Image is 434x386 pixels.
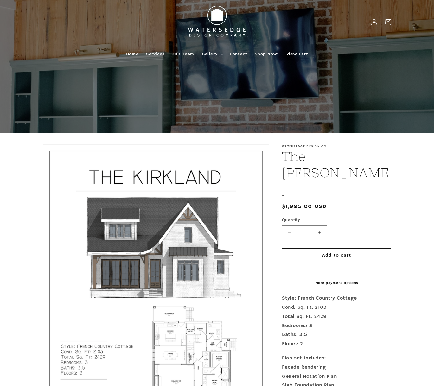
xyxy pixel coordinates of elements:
span: Services [146,51,165,57]
span: Shop Now! [255,51,278,57]
div: Plan set includes: [282,354,391,363]
a: Services [142,47,169,61]
div: Facade Rendering [282,363,391,372]
span: Gallery [202,51,217,57]
label: Quantity [282,217,391,224]
summary: Gallery [198,47,226,61]
span: $1,995.00 USD [282,202,327,211]
img: Watersedge Design Co [182,3,252,42]
a: Home [122,47,142,61]
button: Add to cart [282,248,391,263]
h1: The [PERSON_NAME] [282,148,391,198]
a: Our Team [169,47,198,61]
p: Style: French Country Cottage Cond. Sq. Ft: 2103 Total Sq. Ft: 2429 Bedrooms: 3 Baths: 3.5 Floors: 2 [282,294,391,349]
a: Shop Now! [251,47,282,61]
div: General Notation Plan [282,372,391,381]
span: Contact [230,51,247,57]
span: Home [126,51,138,57]
a: More payment options [282,280,391,286]
span: View Cart [286,51,308,57]
a: Contact [226,47,251,61]
p: Watersedge Design Co [282,144,391,148]
a: View Cart [283,47,312,61]
span: Our Team [172,51,194,57]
